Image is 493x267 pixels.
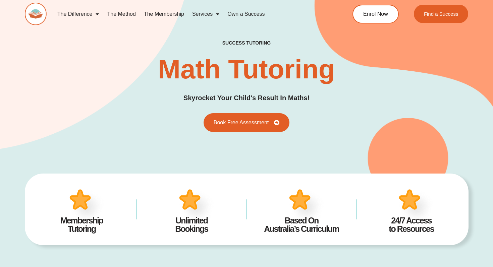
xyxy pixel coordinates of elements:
[222,40,271,46] h4: success tutoring
[103,6,140,22] a: The Method
[424,11,458,16] span: Find a Success
[188,6,223,22] a: Services
[53,6,103,22] a: The Difference
[367,216,456,233] h4: 24/7 Access to Resources
[158,56,335,83] h2: Math Tutoring
[363,11,388,17] span: Enrol Now
[352,5,399,23] a: Enrol Now
[204,113,290,132] a: Book Free Assessment
[183,93,310,103] h3: Skyrocket Your Child's Result In Maths!
[147,216,236,233] h4: Unlimited Bookings
[414,5,469,23] a: Find a Success
[257,216,346,233] h4: Based On Australia’s Curriculum
[37,216,126,233] h4: Membership Tutoring
[214,120,269,125] span: Book Free Assessment
[223,6,269,22] a: Own a Success
[53,6,327,22] nav: Menu
[140,6,188,22] a: The Membership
